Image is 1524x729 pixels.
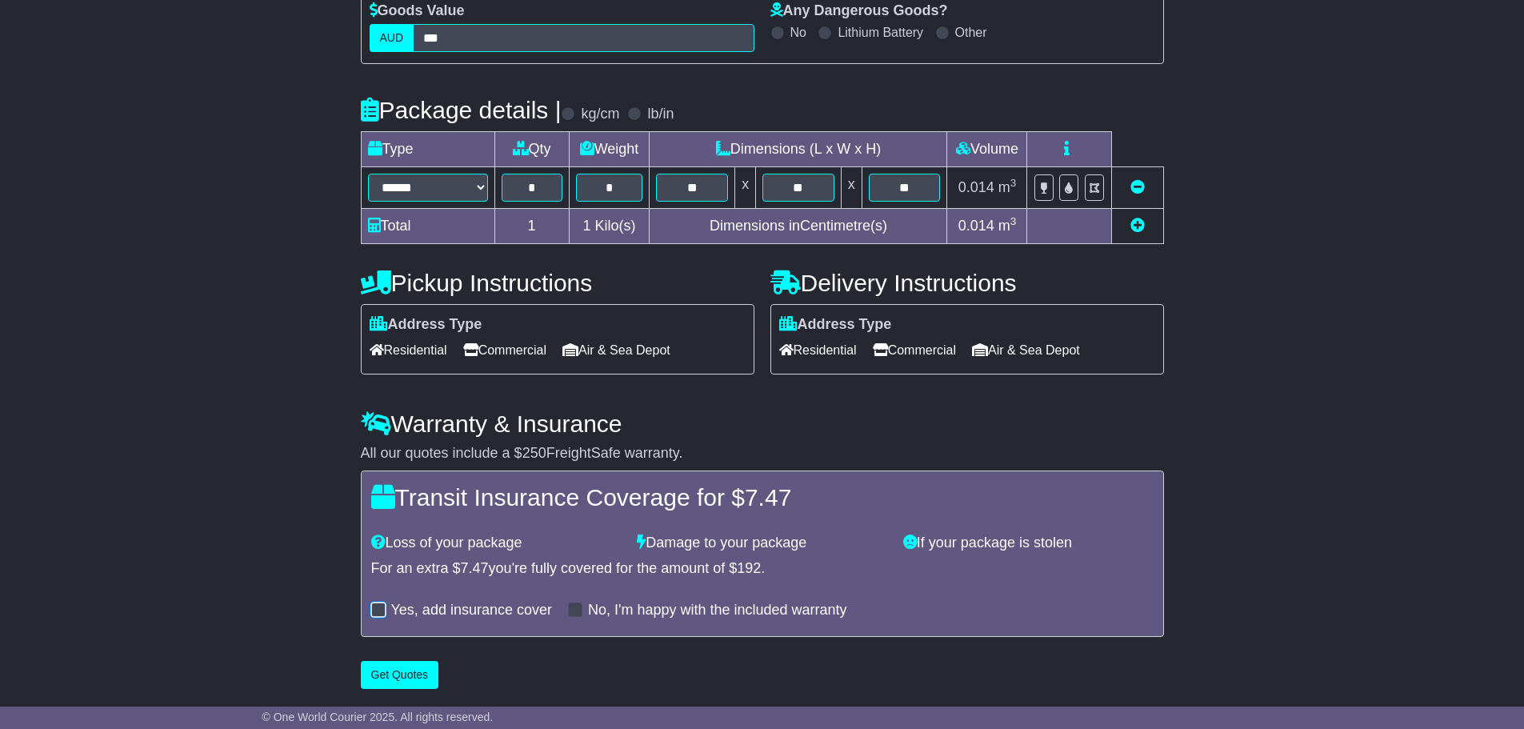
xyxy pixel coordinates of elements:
td: Dimensions in Centimetre(s) [650,209,947,244]
td: x [841,167,862,209]
label: Address Type [370,316,482,334]
span: Residential [779,338,857,362]
span: Residential [370,338,447,362]
h4: Delivery Instructions [770,270,1164,296]
label: Lithium Battery [838,25,923,40]
td: Qty [494,132,569,167]
label: AUD [370,24,414,52]
sup: 3 [1010,215,1017,227]
a: Add new item [1130,218,1145,234]
td: 1 [494,209,569,244]
h4: Pickup Instructions [361,270,754,296]
span: Air & Sea Depot [972,338,1080,362]
label: Yes, add insurance cover [391,602,552,619]
button: Get Quotes [361,661,439,689]
td: Weight [569,132,650,167]
label: No, I'm happy with the included warranty [588,602,847,619]
label: kg/cm [581,106,619,123]
label: Goods Value [370,2,465,20]
label: lb/in [647,106,674,123]
span: Commercial [463,338,546,362]
div: Damage to your package [629,535,895,552]
a: Remove this item [1130,179,1145,195]
span: m [998,179,1017,195]
span: 1 [582,218,590,234]
label: Address Type [779,316,892,334]
span: 0.014 [958,179,994,195]
span: Commercial [873,338,956,362]
td: Volume [947,132,1027,167]
span: 7.47 [745,484,791,511]
td: Type [361,132,494,167]
div: Loss of your package [363,535,630,552]
span: 250 [522,445,546,461]
td: Kilo(s) [569,209,650,244]
label: Other [955,25,987,40]
div: All our quotes include a $ FreightSafe warranty. [361,445,1164,463]
span: Air & Sea Depot [562,338,670,362]
td: x [735,167,756,209]
sup: 3 [1010,177,1017,189]
div: If your package is stolen [895,535,1162,552]
span: 0.014 [958,218,994,234]
h4: Package details | [361,97,562,123]
div: For an extra $ you're fully covered for the amount of $ . [371,560,1154,578]
h4: Transit Insurance Coverage for $ [371,484,1154,511]
td: Total [361,209,494,244]
td: Dimensions (L x W x H) [650,132,947,167]
label: No [790,25,806,40]
label: Any Dangerous Goods? [770,2,948,20]
span: © One World Courier 2025. All rights reserved. [262,711,494,723]
span: m [998,218,1017,234]
span: 192 [737,560,761,576]
h4: Warranty & Insurance [361,411,1164,437]
span: 7.47 [461,560,489,576]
